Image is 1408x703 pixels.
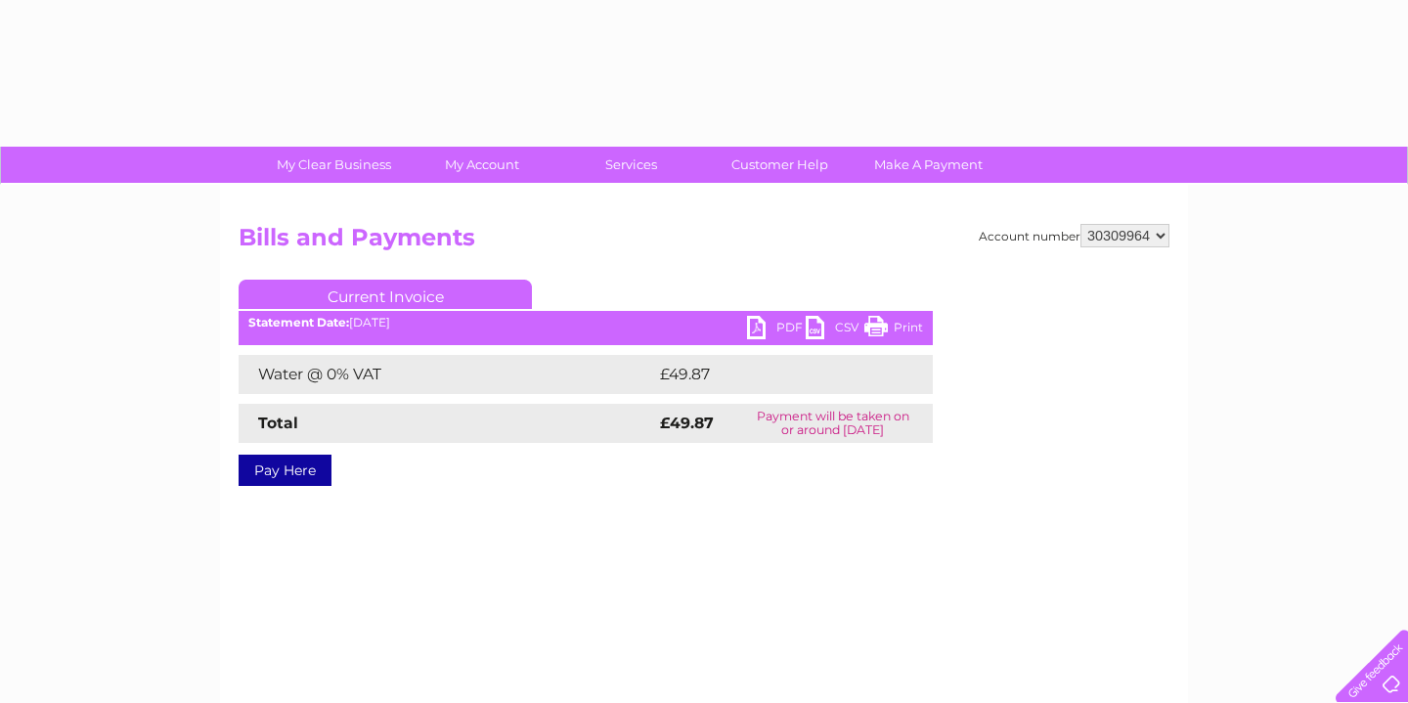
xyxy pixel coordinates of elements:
td: Water @ 0% VAT [239,355,655,394]
a: CSV [806,316,864,344]
b: Statement Date: [248,315,349,330]
div: Account number [979,224,1169,247]
div: [DATE] [239,316,933,330]
a: Make A Payment [848,147,1009,183]
a: Print [864,316,923,344]
strong: £49.87 [660,414,714,432]
a: Services [550,147,712,183]
a: PDF [747,316,806,344]
td: Payment will be taken on or around [DATE] [733,404,933,443]
a: Customer Help [699,147,860,183]
a: My Clear Business [253,147,415,183]
a: Pay Here [239,455,331,486]
a: My Account [402,147,563,183]
strong: Total [258,414,298,432]
td: £49.87 [655,355,894,394]
h2: Bills and Payments [239,224,1169,261]
a: Current Invoice [239,280,532,309]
